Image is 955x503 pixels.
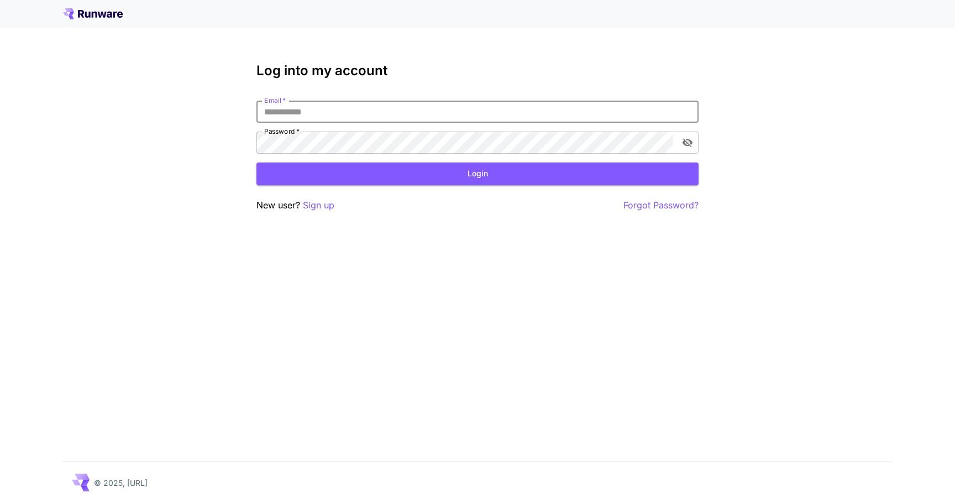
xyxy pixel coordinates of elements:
button: Forgot Password? [623,198,699,212]
label: Password [264,127,300,136]
label: Email [264,96,286,105]
p: © 2025, [URL] [94,477,148,489]
h3: Log into my account [256,63,699,78]
button: toggle password visibility [678,133,697,153]
p: New user? [256,198,334,212]
button: Login [256,163,699,185]
button: Sign up [303,198,334,212]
